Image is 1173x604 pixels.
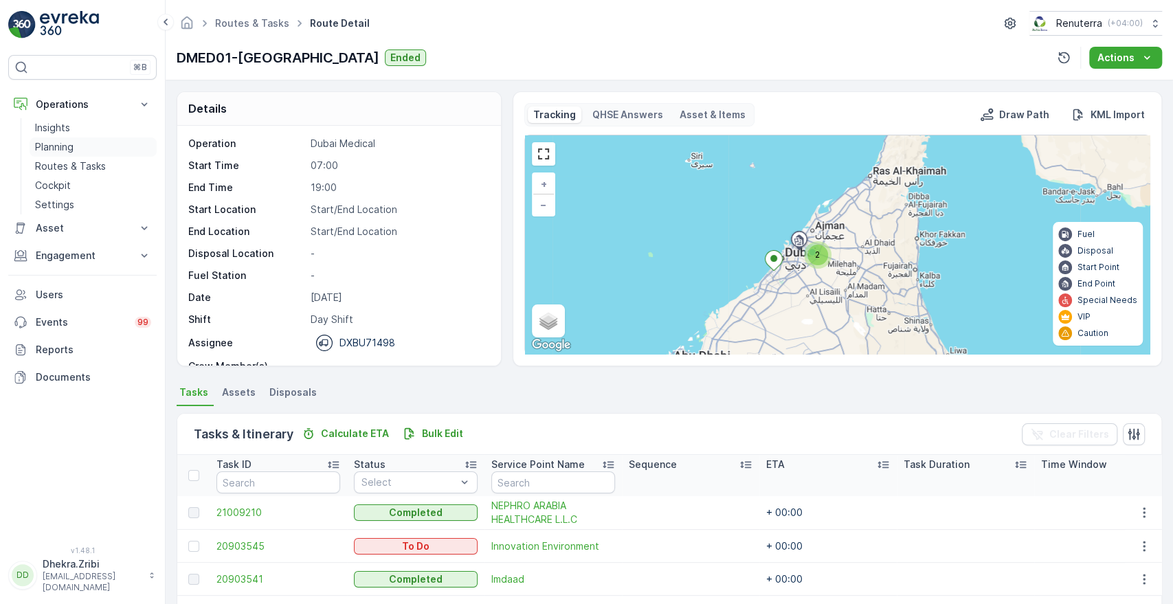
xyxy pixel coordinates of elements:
[533,144,554,164] a: View Fullscreen
[804,241,831,269] div: 2
[188,574,199,585] div: Toggle Row Selected
[8,309,157,336] a: Events99
[188,541,199,552] div: Toggle Row Selected
[216,458,252,471] p: Task ID
[974,107,1055,123] button: Draw Path
[8,214,157,242] button: Asset
[30,176,157,195] a: Cockpit
[389,572,443,586] p: Completed
[999,108,1049,122] p: Draw Path
[194,425,293,444] p: Tasks & Itinerary
[491,471,615,493] input: Search
[491,499,615,526] a: NEPHRO ARABIA HEALTHCARE L.L.C
[815,249,820,260] span: 2
[133,62,147,73] p: ⌘B
[533,174,554,194] a: Zoom In
[188,336,233,350] p: Assignee
[36,249,129,262] p: Engagement
[179,21,194,32] a: Homepage
[1108,18,1143,29] p: ( +04:00 )
[904,458,970,471] p: Task Duration
[533,108,576,122] p: Tracking
[8,363,157,391] a: Documents
[321,427,389,440] p: Calculate ETA
[311,269,486,282] p: -
[179,385,208,399] span: Tasks
[540,199,547,210] span: −
[188,269,305,282] p: Fuel Station
[36,315,126,329] p: Events
[592,108,663,122] p: QHSE Answers
[188,181,305,194] p: End Time
[759,496,897,530] td: + 00:00
[491,539,615,553] a: Innovation Environment
[177,47,379,68] p: DMED01-[GEOGRAPHIC_DATA]
[35,179,71,192] p: Cockpit
[36,343,151,357] p: Reports
[216,471,340,493] input: Search
[35,198,74,212] p: Settings
[528,336,574,354] a: Open this area in Google Maps (opens a new window)
[354,571,478,588] button: Completed
[30,118,157,137] a: Insights
[311,291,486,304] p: [DATE]
[216,539,340,553] a: 20903545
[525,135,1150,354] div: 0
[422,427,463,440] p: Bulk Edit
[8,11,36,38] img: logo
[215,17,289,29] a: Routes & Tasks
[1077,229,1095,240] p: Fuel
[188,507,199,518] div: Toggle Row Selected
[354,458,386,471] p: Status
[216,506,340,519] a: 21009210
[8,91,157,118] button: Operations
[1029,16,1051,31] img: Screenshot_2024-07-26_at_13.33.01.png
[311,225,486,238] p: Start/End Location
[188,159,305,172] p: Start Time
[528,336,574,354] img: Google
[36,370,151,384] p: Documents
[1029,11,1162,36] button: Renuterra(+04:00)
[36,221,129,235] p: Asset
[8,557,157,593] button: DDDhekra.Zribi[EMAIL_ADDRESS][DOMAIN_NAME]
[43,557,142,571] p: Dhekra.Zribi
[397,425,469,442] button: Bulk Edit
[533,306,563,336] a: Layers
[8,281,157,309] a: Users
[385,49,426,66] button: Ended
[354,504,478,521] button: Completed
[759,563,897,596] td: + 00:00
[680,108,746,122] p: Asset & Items
[766,458,785,471] p: ETA
[188,359,305,373] p: Crew Member(s)
[1077,328,1108,339] p: Caution
[1091,108,1145,122] p: KML Import
[390,51,421,65] p: Ended
[311,313,486,326] p: Day Shift
[1089,47,1162,69] button: Actions
[137,317,148,328] p: 99
[216,572,340,586] span: 20903541
[188,291,305,304] p: Date
[354,538,478,555] button: To Do
[36,98,129,111] p: Operations
[629,458,677,471] p: Sequence
[35,140,74,154] p: Planning
[491,572,615,586] a: Imdaad
[311,159,486,172] p: 07:00
[188,203,305,216] p: Start Location
[759,530,897,563] td: + 00:00
[1049,427,1109,441] p: Clear Filters
[188,313,305,326] p: Shift
[1022,423,1117,445] button: Clear Filters
[35,159,106,173] p: Routes & Tasks
[30,195,157,214] a: Settings
[1077,278,1115,289] p: End Point
[541,178,547,190] span: +
[1077,311,1091,322] p: VIP
[43,571,142,593] p: [EMAIL_ADDRESS][DOMAIN_NAME]
[188,247,305,260] p: Disposal Location
[12,564,34,586] div: DD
